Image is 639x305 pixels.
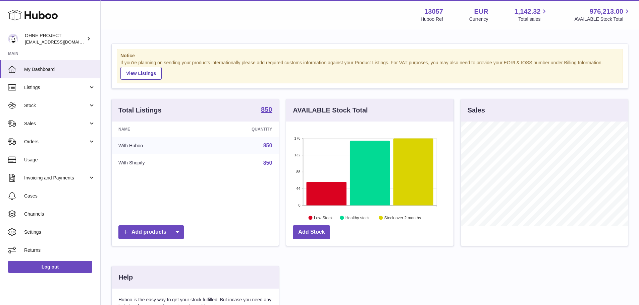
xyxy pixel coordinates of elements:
[120,67,162,80] a: View Listings
[24,102,88,109] span: Stock
[24,157,95,163] span: Usage
[469,16,488,22] div: Currency
[118,273,133,282] h3: Help
[314,215,333,220] text: Low Stock
[24,84,88,91] span: Listings
[297,186,301,190] text: 44
[118,225,184,239] a: Add products
[345,215,370,220] text: Healthy stock
[8,34,18,44] img: internalAdmin-13057@internal.huboo.com
[518,16,548,22] span: Total sales
[299,203,301,207] text: 0
[24,193,95,199] span: Cases
[590,7,623,16] span: 976,213.00
[294,136,300,140] text: 176
[515,7,541,16] span: 1,142.32
[261,106,272,114] a: 850
[263,160,272,166] a: 850
[24,175,88,181] span: Invoicing and Payments
[120,53,619,59] strong: Notice
[24,121,88,127] span: Sales
[293,106,368,115] h3: AVAILABLE Stock Total
[25,32,85,45] div: OHNE PROJECT
[112,122,202,137] th: Name
[574,16,631,22] span: AVAILABLE Stock Total
[421,16,443,22] div: Huboo Ref
[112,154,202,172] td: With Shopify
[24,211,95,217] span: Channels
[468,106,485,115] h3: Sales
[297,170,301,174] text: 88
[8,261,92,273] a: Log out
[24,229,95,235] span: Settings
[294,153,300,157] text: 132
[515,7,548,22] a: 1,142.32 Total sales
[120,60,619,80] div: If you're planning on sending your products internationally please add required customs informati...
[24,139,88,145] span: Orders
[202,122,279,137] th: Quantity
[474,7,488,16] strong: EUR
[24,66,95,73] span: My Dashboard
[574,7,631,22] a: 976,213.00 AVAILABLE Stock Total
[112,137,202,154] td: With Huboo
[263,143,272,148] a: 850
[424,7,443,16] strong: 13057
[24,247,95,253] span: Returns
[118,106,162,115] h3: Total Listings
[384,215,421,220] text: Stock over 2 months
[261,106,272,113] strong: 850
[293,225,330,239] a: Add Stock
[25,39,99,45] span: [EMAIL_ADDRESS][DOMAIN_NAME]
